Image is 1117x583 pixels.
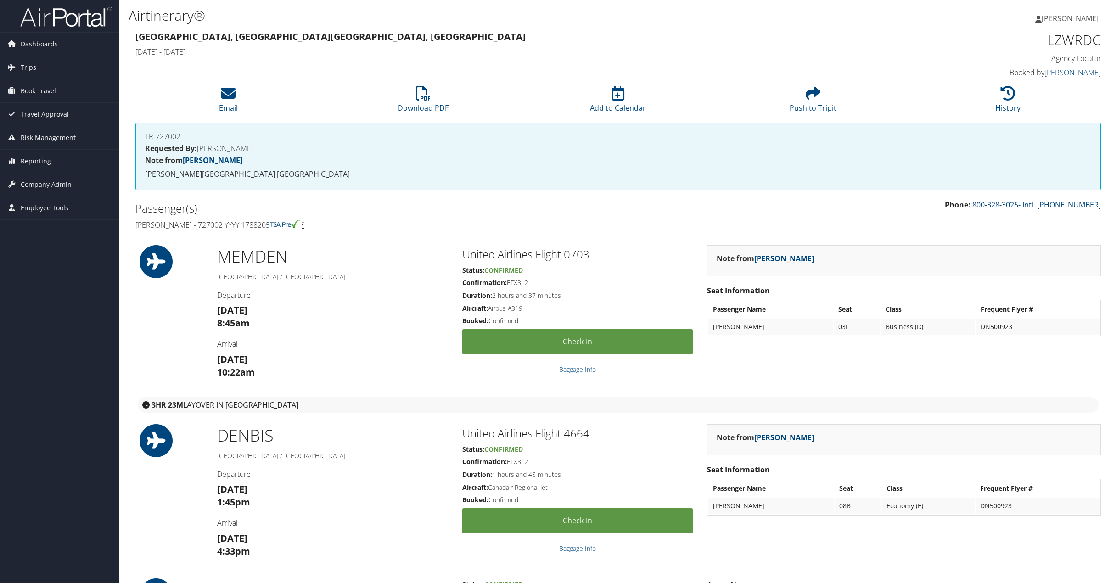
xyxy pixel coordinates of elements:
span: Dashboards [21,33,58,56]
strong: Status: [462,445,484,454]
div: layover in [GEOGRAPHIC_DATA] [138,397,1099,413]
a: 800-328-3025- Intl. [PHONE_NUMBER] [972,200,1101,210]
strong: Note from [145,155,242,165]
td: Business (D) [881,319,975,335]
strong: Confirmation: [462,278,507,287]
h1: MEM DEN [217,245,448,268]
a: Push to Tripit [790,91,836,113]
h4: Arrival [217,339,448,349]
h4: [PERSON_NAME] [145,145,1091,152]
td: DN500923 [976,319,1100,335]
h1: Airtinerary® [129,6,781,25]
th: Passenger Name [708,480,833,497]
td: [PERSON_NAME] [708,498,833,514]
h4: [DATE] - [DATE] [135,47,856,57]
img: airportal-logo.png [20,6,112,28]
strong: [DATE] [217,532,247,544]
strong: 8:45am [217,317,250,329]
p: [PERSON_NAME][GEOGRAPHIC_DATA] [GEOGRAPHIC_DATA] [145,168,1091,180]
strong: Note from [717,253,814,263]
strong: 10:22am [217,366,255,378]
img: tsa-precheck.png [270,220,300,228]
h5: Confirmed [462,316,693,325]
a: Check-in [462,508,693,533]
td: 03F [834,319,880,335]
h2: United Airlines Flight 4664 [462,426,693,441]
strong: Seat Information [707,465,770,475]
h4: [PERSON_NAME] - 727002 YYYY 1788205 [135,220,612,230]
a: [PERSON_NAME] [183,155,242,165]
th: Passenger Name [708,301,833,318]
strong: 4:33pm [217,545,250,557]
strong: Duration: [462,291,492,300]
strong: [DATE] [217,483,247,495]
strong: [GEOGRAPHIC_DATA], [GEOGRAPHIC_DATA] [GEOGRAPHIC_DATA], [GEOGRAPHIC_DATA] [135,30,526,43]
td: 08B [835,498,881,514]
th: Frequent Flyer # [976,480,1100,497]
span: Employee Tools [21,196,68,219]
strong: Phone: [945,200,971,210]
a: [PERSON_NAME] [1035,5,1108,32]
strong: Status: [462,266,484,275]
h5: [GEOGRAPHIC_DATA] / [GEOGRAPHIC_DATA] [217,272,448,281]
h5: Canadair Regional Jet [462,483,693,492]
h4: Agency Locator [870,53,1101,63]
td: Economy (E) [882,498,975,514]
h4: TR-727002 [145,133,1091,140]
h4: Booked by [870,67,1101,78]
h4: Departure [217,469,448,479]
a: Download PDF [398,91,449,113]
h1: LZWRDC [870,30,1101,50]
h5: [GEOGRAPHIC_DATA] / [GEOGRAPHIC_DATA] [217,451,448,460]
span: Trips [21,56,36,79]
span: Confirmed [484,266,523,275]
h5: EFX3L2 [462,457,693,466]
strong: Duration: [462,470,492,479]
span: Travel Approval [21,103,69,126]
span: Risk Management [21,126,76,149]
span: Reporting [21,150,51,173]
h4: Departure [217,290,448,300]
strong: Booked: [462,316,488,325]
strong: Note from [717,432,814,443]
h2: Passenger(s) [135,201,612,216]
span: Company Admin [21,173,72,196]
strong: Requested By: [145,143,197,153]
a: [PERSON_NAME] [754,253,814,263]
th: Seat [834,301,880,318]
th: Seat [835,480,881,497]
span: Book Travel [21,79,56,102]
strong: Confirmation: [462,457,507,466]
h5: 1 hours and 48 minutes [462,470,693,479]
a: Baggage Info [559,365,596,374]
th: Class [881,301,975,318]
strong: Aircraft: [462,483,488,492]
a: Baggage Info [559,544,596,553]
th: Class [882,480,975,497]
a: [PERSON_NAME] [1044,67,1101,78]
h5: Confirmed [462,495,693,505]
strong: Booked: [462,495,488,504]
strong: [DATE] [217,353,247,365]
h2: United Airlines Flight 0703 [462,247,693,262]
h5: 2 hours and 37 minutes [462,291,693,300]
a: History [995,91,1021,113]
a: [PERSON_NAME] [754,432,814,443]
a: Email [219,91,238,113]
strong: Aircraft: [462,304,488,313]
h5: Airbus A319 [462,304,693,313]
strong: [DATE] [217,304,247,316]
strong: 1:45pm [217,496,250,508]
span: [PERSON_NAME] [1042,13,1099,23]
strong: Seat Information [707,286,770,296]
a: Add to Calendar [590,91,646,113]
td: DN500923 [976,498,1100,514]
strong: 3HR 23M [152,400,183,410]
td: [PERSON_NAME] [708,319,833,335]
th: Frequent Flyer # [976,301,1100,318]
h5: EFX3L2 [462,278,693,287]
h1: DEN BIS [217,424,448,447]
span: Confirmed [484,445,523,454]
a: Check-in [462,329,693,354]
h4: Arrival [217,518,448,528]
